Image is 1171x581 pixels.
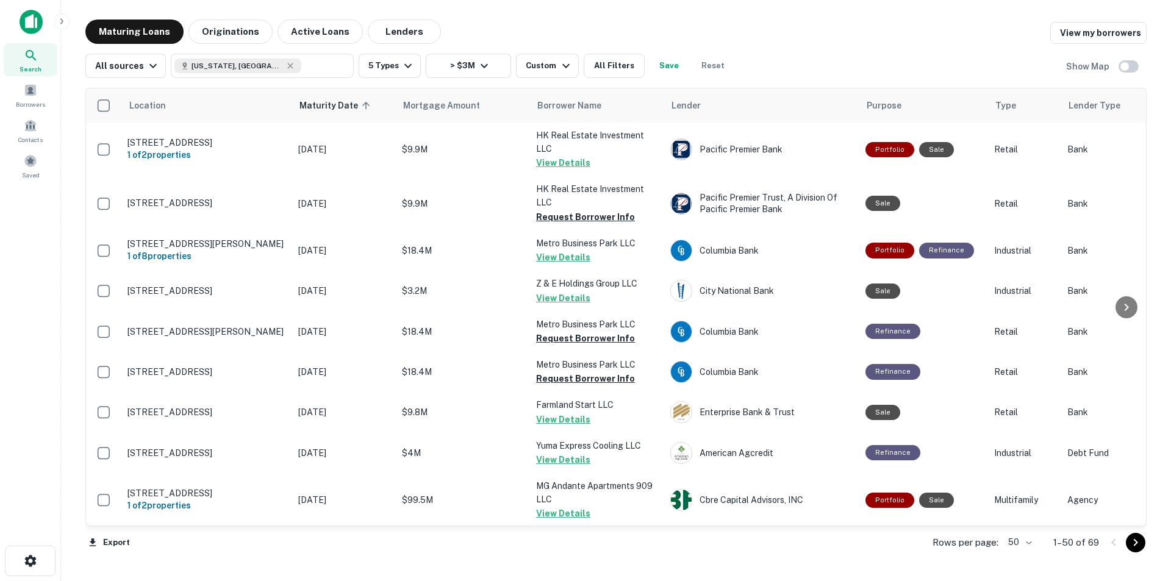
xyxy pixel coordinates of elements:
p: $18.4M [402,244,524,257]
div: Pacific Premier Bank [670,138,853,160]
p: $4M [402,446,524,460]
button: View Details [536,452,590,467]
p: Bank [1067,244,1165,257]
button: Go to next page [1126,533,1145,552]
iframe: Chat Widget [1110,483,1171,542]
div: Sale [865,405,900,420]
p: [DATE] [298,325,390,338]
button: View Details [536,155,590,170]
button: Request Borrower Info [536,331,635,346]
p: [DATE] [298,405,390,419]
th: Location [121,88,292,123]
p: [DATE] [298,284,390,298]
button: Request Borrower Info [536,371,635,386]
a: View my borrowers [1050,22,1147,44]
div: Search [4,43,57,76]
img: picture [671,193,692,214]
button: Export [85,533,133,552]
p: $9.9M [402,143,524,156]
span: Saved [22,170,40,180]
img: picture [671,139,692,160]
p: [DATE] [298,493,390,507]
button: All Filters [584,54,645,78]
h6: Show Map [1066,60,1111,73]
img: picture [671,240,692,261]
button: Active Loans [278,20,363,44]
p: Bank [1067,325,1165,338]
button: 5 Types [359,54,421,78]
p: MG Andante Apartments 909 LLC [536,479,658,506]
p: Industrial [994,244,1055,257]
p: [DATE] [298,365,390,379]
button: View Details [536,291,590,305]
p: Bank [1067,405,1165,419]
div: This loan purpose was for refinancing [865,324,920,339]
div: Saved [4,149,57,182]
button: Reset [693,54,732,78]
div: Cbre Capital Advisors, INC [670,489,853,511]
div: This loan purpose was for refinancing [865,445,920,460]
p: HK Real Estate Investment LLC [536,129,658,155]
button: All sources [85,54,166,78]
button: Save your search to get updates of matches that match your search criteria. [650,54,689,78]
p: [DATE] [298,244,390,257]
img: picture [671,280,692,301]
p: Agency [1067,493,1165,507]
div: Sale [919,142,954,157]
span: Search [20,64,41,74]
img: picture [671,362,692,382]
div: Pacific Premier Trust, A Division Of Pacific Premier Bank [670,192,853,214]
h6: 1 of 8 properties [127,249,286,263]
button: View Details [536,506,590,521]
p: [DATE] [298,446,390,460]
th: Mortgage Amount [396,88,530,123]
p: Metro Business Park LLC [536,237,658,250]
a: Borrowers [4,79,57,112]
span: Maturity Date [299,98,374,113]
span: Lender [671,98,701,113]
span: Type [995,98,1016,113]
span: Purpose [867,98,901,113]
span: [US_STATE], [GEOGRAPHIC_DATA] [192,60,283,71]
a: Contacts [4,114,57,147]
p: [DATE] [298,143,390,156]
th: Type [988,88,1061,123]
p: Farmland Start LLC [536,398,658,412]
div: Columbia Bank [670,240,853,262]
p: Retail [994,365,1055,379]
div: This loan purpose was for refinancing [865,364,920,379]
span: Location [129,98,166,113]
p: Retail [994,325,1055,338]
img: picture [671,321,692,342]
div: American Agcredit [670,442,853,464]
p: $3.2M [402,284,524,298]
th: Purpose [859,88,988,123]
img: picture [671,443,692,463]
button: Originations [188,20,273,44]
div: This is a portfolio loan with 8 properties [865,243,914,258]
p: Metro Business Park LLC [536,358,658,371]
p: $9.9M [402,197,524,210]
div: All sources [95,59,160,73]
p: [STREET_ADDRESS] [127,285,286,296]
p: HK Real Estate Investment LLC [536,182,658,209]
p: Multifamily [994,493,1055,507]
p: Metro Business Park LLC [536,318,658,331]
p: Bank [1067,197,1165,210]
h6: 1 of 2 properties [127,148,286,162]
button: Custom [516,54,578,78]
p: Retail [994,197,1055,210]
p: Debt Fund [1067,446,1165,460]
p: [STREET_ADDRESS][PERSON_NAME] [127,326,286,337]
p: Retail [994,143,1055,156]
p: [STREET_ADDRESS] [127,198,286,209]
button: Lenders [368,20,441,44]
p: [STREET_ADDRESS][PERSON_NAME] [127,238,286,249]
button: Maturing Loans [85,20,184,44]
div: Sale [865,196,900,211]
p: Retail [994,405,1055,419]
p: $18.4M [402,365,524,379]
